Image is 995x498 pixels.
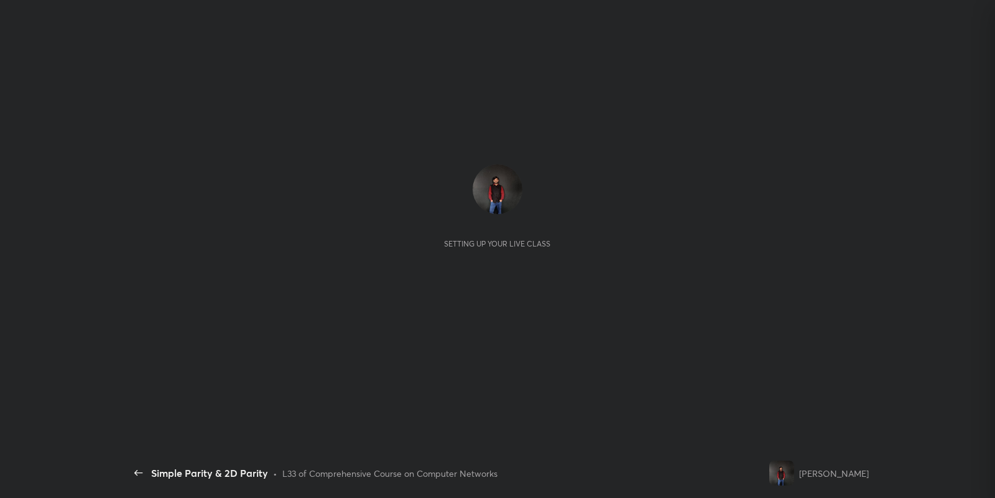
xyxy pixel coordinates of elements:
div: • [273,467,277,480]
div: L33 of Comprehensive Course on Computer Networks [282,467,497,480]
div: [PERSON_NAME] [799,467,869,480]
img: 0cf1bf49248344338ee83de1f04af710.9781463_3 [473,164,522,214]
div: Simple Parity & 2D Parity [151,466,268,481]
img: 0cf1bf49248344338ee83de1f04af710.9781463_3 [769,461,794,486]
div: Setting up your live class [444,239,550,248]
